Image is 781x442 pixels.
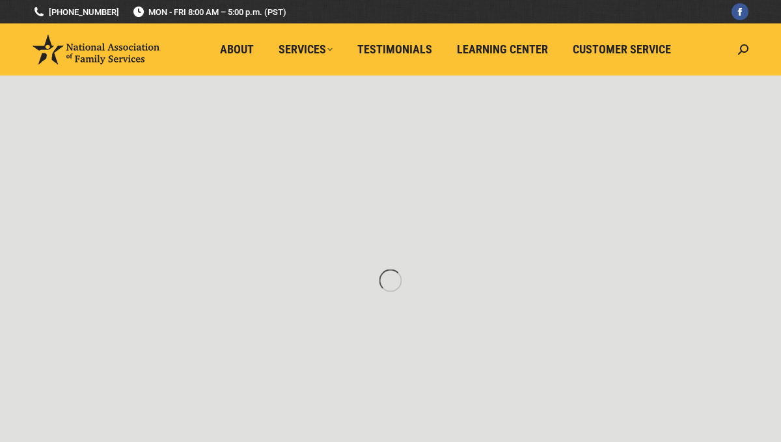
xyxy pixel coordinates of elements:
a: Learning Center [448,37,557,62]
span: About [220,42,254,57]
span: Services [279,42,333,57]
img: National Association of Family Services [33,35,159,64]
span: MON - FRI 8:00 AM – 5:00 p.m. (PST) [132,6,286,18]
a: About [211,37,263,62]
span: Testimonials [357,42,432,57]
a: Testimonials [348,37,441,62]
a: [PHONE_NUMBER] [33,6,119,18]
a: Customer Service [564,37,680,62]
span: Learning Center [457,42,548,57]
span: Customer Service [573,42,671,57]
a: Facebook page opens in new window [732,3,748,20]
